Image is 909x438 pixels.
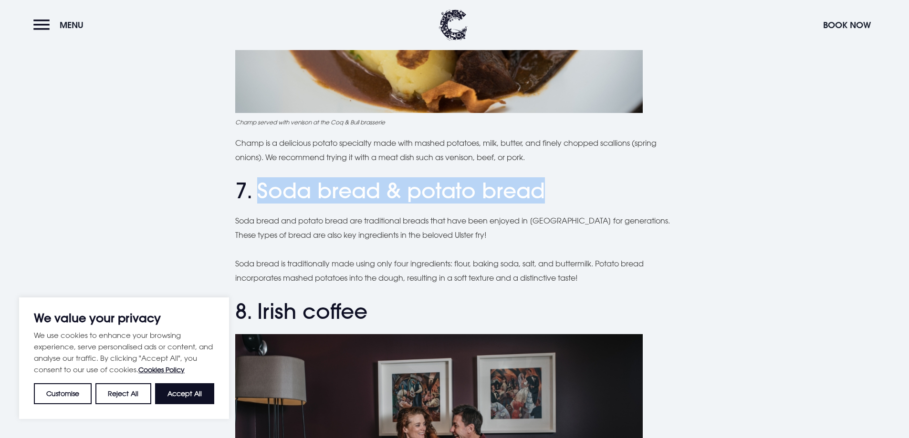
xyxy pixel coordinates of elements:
p: Champ is a delicious potato specialty made with mashed potatoes, milk, butter, and finely chopped... [235,136,674,165]
p: We use cookies to enhance your browsing experience, serve personalised ads or content, and analys... [34,329,214,376]
button: Menu [33,15,88,35]
button: Reject All [95,383,151,404]
button: Book Now [818,15,876,35]
p: We value your privacy [34,312,214,324]
figcaption: Champ served with venison at the Coq & Bull brasserie [235,118,674,126]
span: Menu [60,20,84,31]
button: Customise [34,383,92,404]
h2: 8. Irish coffee [235,299,674,324]
h2: 7. Soda bread & potato bread [235,178,674,204]
div: We value your privacy [19,297,229,419]
a: Cookies Policy [138,366,185,374]
p: Soda bread and potato bread are traditional breads that have been enjoyed in [GEOGRAPHIC_DATA] fo... [235,214,674,243]
button: Accept All [155,383,214,404]
img: Clandeboye Lodge [439,10,468,41]
p: Soda bread is traditionally made using only four ingredients: flour, baking soda, salt, and butte... [235,256,674,285]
